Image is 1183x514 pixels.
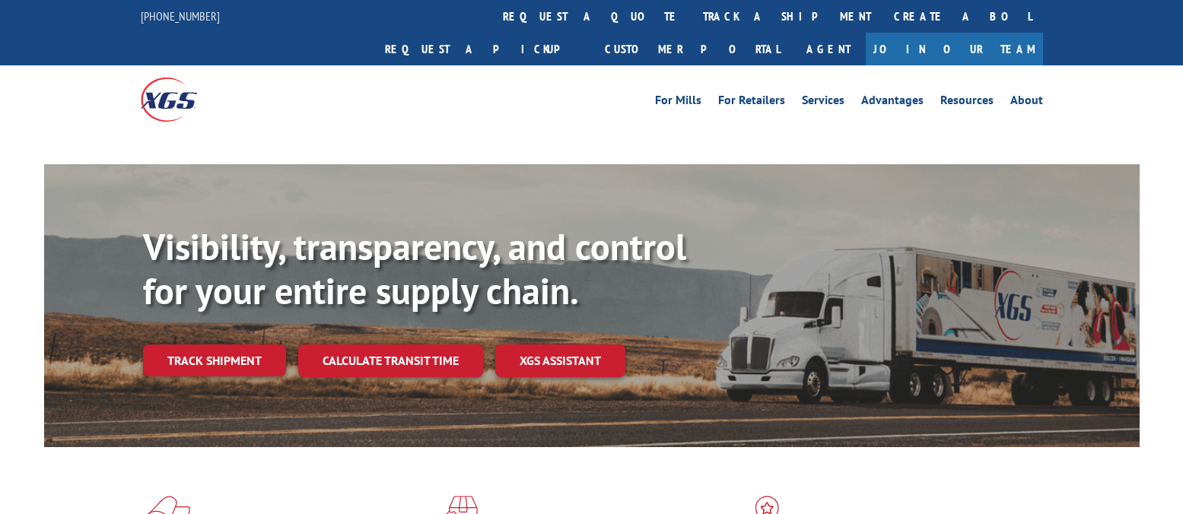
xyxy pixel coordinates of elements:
[861,94,924,111] a: Advantages
[143,223,686,314] b: Visibility, transparency, and control for your entire supply chain.
[143,344,286,376] a: Track shipment
[655,94,701,111] a: For Mills
[1010,94,1043,111] a: About
[866,33,1043,65] a: Join Our Team
[802,94,844,111] a: Services
[495,344,625,377] a: XGS ASSISTANT
[791,33,866,65] a: Agent
[593,33,791,65] a: Customer Portal
[718,94,785,111] a: For Retailers
[298,344,483,377] a: Calculate transit time
[141,8,220,24] a: [PHONE_NUMBER]
[940,94,994,111] a: Resources
[374,33,593,65] a: Request a pickup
